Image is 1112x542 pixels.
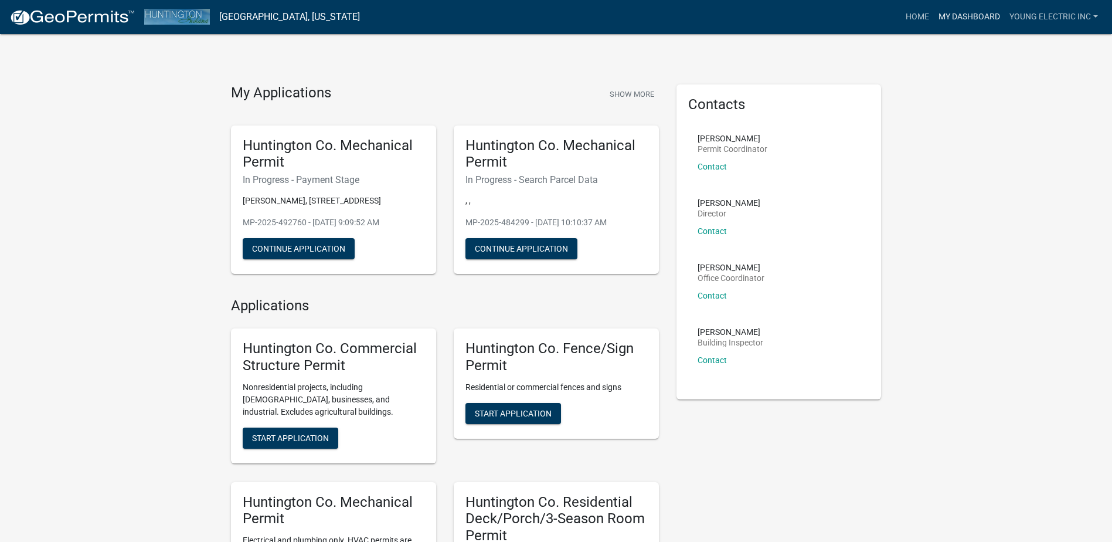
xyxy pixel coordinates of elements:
h5: Huntington Co. Mechanical Permit [465,137,647,171]
a: Contact [698,162,727,171]
button: Start Application [465,403,561,424]
h6: In Progress - Payment Stage [243,174,424,185]
h5: Huntington Co. Commercial Structure Permit [243,340,424,374]
p: Director [698,209,760,218]
h4: My Applications [231,84,331,102]
a: Home [901,6,934,28]
h6: In Progress - Search Parcel Data [465,174,647,185]
a: Contact [698,291,727,300]
button: Start Application [243,428,338,449]
a: [GEOGRAPHIC_DATA], [US_STATE] [219,7,360,27]
p: Residential or commercial fences and signs [465,381,647,394]
a: Young electric inc [1005,6,1103,28]
p: Nonresidential projects, including [DEMOGRAPHIC_DATA], businesses, and industrial. Excludes agric... [243,381,424,418]
span: Start Application [475,408,552,418]
h5: Huntington Co. Mechanical Permit [243,494,424,528]
a: Contact [698,355,727,365]
button: Continue Application [465,238,577,259]
a: Contact [698,226,727,236]
h5: Huntington Co. Fence/Sign Permit [465,340,647,374]
p: MP-2025-484299 - [DATE] 10:10:37 AM [465,216,647,229]
p: [PERSON_NAME] [698,134,767,143]
p: Office Coordinator [698,274,764,282]
button: Continue Application [243,238,355,259]
button: Show More [605,84,659,104]
p: Building Inspector [698,338,763,347]
p: [PERSON_NAME] [698,263,764,272]
a: My Dashboard [934,6,1005,28]
h5: Contacts [688,96,870,113]
img: Huntington County, Indiana [144,9,210,25]
p: [PERSON_NAME], [STREET_ADDRESS] [243,195,424,207]
p: MP-2025-492760 - [DATE] 9:09:52 AM [243,216,424,229]
p: [PERSON_NAME] [698,328,763,336]
h4: Applications [231,297,659,314]
h5: Huntington Co. Mechanical Permit [243,137,424,171]
p: Permit Coordinator [698,145,767,153]
span: Start Application [252,433,329,442]
p: [PERSON_NAME] [698,199,760,207]
p: , , [465,195,647,207]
